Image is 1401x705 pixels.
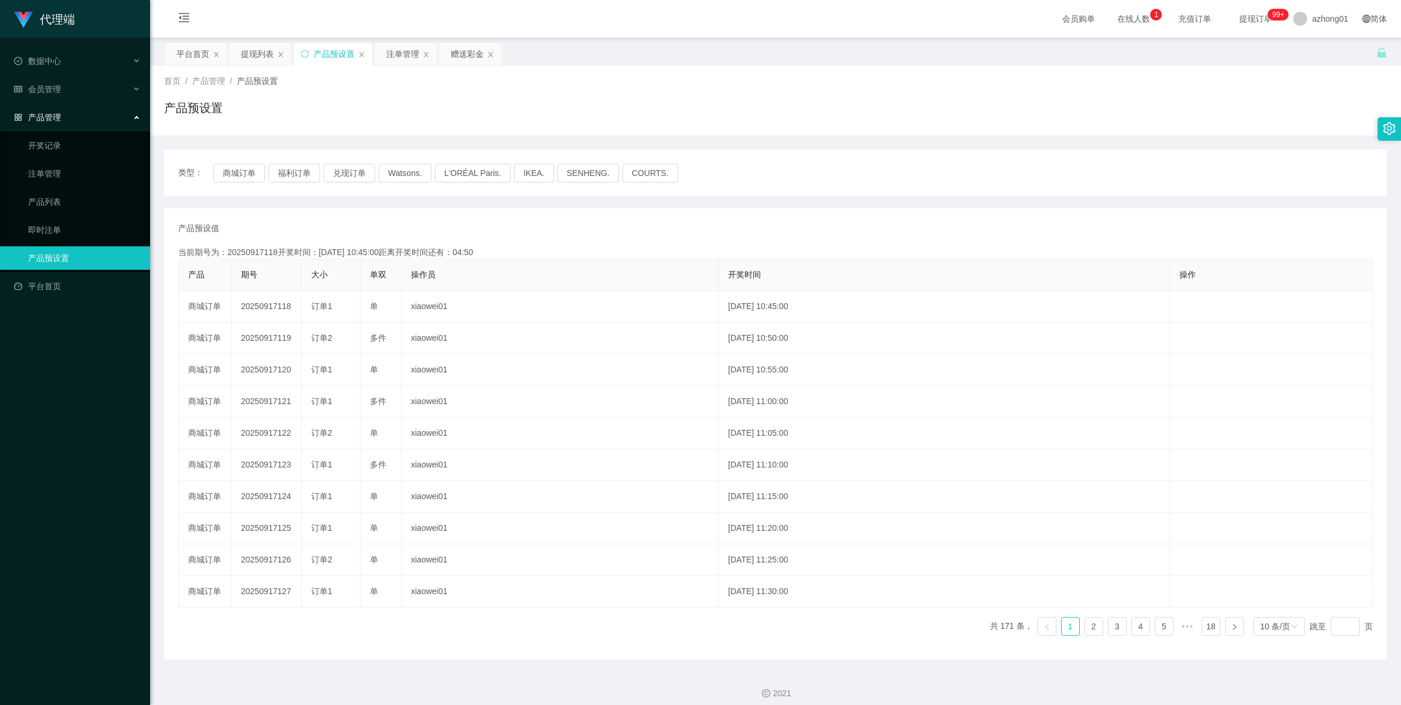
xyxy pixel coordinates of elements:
td: xiaowei01 [402,323,719,354]
span: 操作员 [411,270,436,279]
a: 注单管理 [28,162,141,185]
li: 下一页 [1225,617,1244,636]
td: 商城订单 [179,449,232,481]
td: 20250917125 [232,513,302,544]
button: 福利订单 [268,164,320,182]
td: 商城订单 [179,291,232,323]
button: COURTS. [623,164,678,182]
i: 图标: copyright [762,689,770,697]
li: 共 171 条， [990,617,1033,636]
i: 图标: check-circle-o [14,57,22,65]
i: 图标: menu-fold [164,1,204,38]
i: 图标: table [14,85,22,93]
div: 当前期号为：20250917118开奖时间：[DATE] 10:45:00距离开奖时间还有：04:50 [178,246,1373,259]
td: [DATE] 11:15:00 [719,481,1169,513]
span: 首页 [164,76,181,86]
li: 2 [1084,617,1103,636]
span: 订单2 [311,428,332,438]
span: 产品预设值 [178,222,219,235]
button: IKEA. [514,164,554,182]
li: 4 [1131,617,1150,636]
td: xiaowei01 [402,354,719,386]
td: 商城订单 [179,513,232,544]
i: 图标: close [213,51,220,58]
td: xiaowei01 [402,544,719,576]
i: 图标: setting [1383,122,1396,135]
i: 图标: unlock [1376,48,1387,58]
span: 产品预设置 [237,76,278,86]
i: 图标: global [1362,15,1371,23]
li: 上一页 [1038,617,1056,636]
span: 充值订单 [1172,15,1217,23]
td: xiaowei01 [402,449,719,481]
a: 产品预设置 [28,246,141,270]
i: 图标: appstore-o [14,113,22,121]
i: 图标: sync [301,50,309,58]
i: 图标: close [358,51,365,58]
span: 单 [370,301,378,311]
td: 20250917120 [232,354,302,386]
td: 商城订单 [179,323,232,354]
td: xiaowei01 [402,576,719,608]
td: 20250917121 [232,386,302,418]
a: 18 [1202,618,1220,635]
span: 期号 [241,270,257,279]
a: 1 [1062,618,1079,635]
span: 订单2 [311,333,332,343]
span: 单 [370,555,378,564]
button: 兑现订单 [324,164,375,182]
span: 多件 [370,333,386,343]
div: 跳至 页 [1310,617,1373,636]
i: 图标: down [1291,623,1298,631]
span: 开奖时间 [728,270,761,279]
a: 2 [1085,618,1103,635]
span: 订单1 [311,460,332,469]
div: 注单管理 [386,43,419,65]
button: SENHENG. [557,164,619,182]
span: 单 [370,523,378,533]
td: [DATE] 10:45:00 [719,291,1169,323]
sup: 1 [1150,9,1162,21]
td: 20250917122 [232,418,302,449]
td: [DATE] 10:50:00 [719,323,1169,354]
span: 订单1 [311,587,332,596]
td: 20250917119 [232,323,302,354]
span: 类型： [178,164,213,182]
span: 多件 [370,396,386,406]
button: L'ORÉAL Paris. [435,164,511,182]
li: 1 [1061,617,1080,636]
li: 3 [1108,617,1127,636]
td: xiaowei01 [402,291,719,323]
a: 代理端 [14,14,75,23]
a: 图标: dashboard平台首页 [14,274,141,298]
span: 订单1 [311,492,332,501]
td: [DATE] 11:00:00 [719,386,1169,418]
span: ••• [1178,617,1197,636]
a: 5 [1155,618,1173,635]
span: 单 [370,492,378,501]
div: 10 条/页 [1260,618,1290,635]
td: 20250917118 [232,291,302,323]
td: [DATE] 11:10:00 [719,449,1169,481]
span: 会员管理 [14,84,61,94]
td: 商城订单 [179,481,232,513]
span: 提现订单 [1233,15,1278,23]
a: 产品列表 [28,190,141,213]
td: [DATE] 11:25:00 [719,544,1169,576]
td: 20250917124 [232,481,302,513]
span: 多件 [370,460,386,469]
td: 20250917123 [232,449,302,481]
span: 订单1 [311,301,332,311]
h1: 代理端 [40,1,75,38]
span: 大小 [311,270,328,279]
div: 提现列表 [241,43,274,65]
a: 开奖记录 [28,134,141,157]
a: 4 [1132,618,1150,635]
td: xiaowei01 [402,418,719,449]
span: 订单1 [311,523,332,533]
td: [DATE] 11:20:00 [719,513,1169,544]
span: 产品管理 [14,113,61,122]
a: 3 [1108,618,1126,635]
